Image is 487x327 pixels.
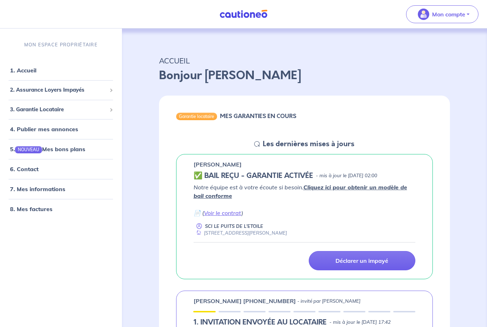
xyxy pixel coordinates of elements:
div: 2. Assurance Loyers Impayés [3,83,119,97]
span: 3. Garantie Locataire [10,105,107,113]
h5: Les dernières mises à jours [263,140,354,148]
div: [STREET_ADDRESS][PERSON_NAME] [194,230,287,236]
div: 1. Accueil [3,63,119,77]
div: Garantie locataire [176,113,217,120]
p: - invité par [PERSON_NAME] [297,298,360,305]
div: 8. Mes factures [3,202,119,216]
em: Notre équipe est à votre écoute si besoin. [194,184,407,199]
p: [PERSON_NAME] [PHONE_NUMBER] [194,297,296,305]
p: Déclarer un impayé [335,257,388,264]
div: 3. Garantie Locataire [3,102,119,116]
div: state: CONTRACT-VALIDATED, Context: IN-LANDLORD,IS-GL-CAUTION-IN-LANDLORD [194,172,416,180]
p: MON ESPACE PROPRIÉTAIRE [24,41,98,48]
p: Bonjour [PERSON_NAME] [159,67,450,84]
em: 📄 ( ) [194,209,243,216]
p: SCI LE PUITS DE L'ETOILE [205,223,263,230]
div: 7. Mes informations [3,182,119,196]
h6: MES GARANTIES EN COURS [220,113,296,119]
div: 4. Publier mes annonces [3,122,119,136]
p: ACCUEIL [159,54,450,67]
a: 7. Mes informations [10,185,65,193]
a: Déclarer un impayé [309,251,415,270]
div: 6. Contact [3,162,119,176]
a: 4. Publier mes annonces [10,126,78,133]
p: [PERSON_NAME] [194,160,242,169]
p: - mis à jour le [DATE] 02:00 [316,172,377,179]
button: illu_account_valid_menu.svgMon compte [406,5,478,23]
a: Cliquez ici pour obtenir un modèle de bail conforme [194,184,407,199]
h5: 1.︎ INVITATION ENVOYÉE AU LOCATAIRE [194,318,327,327]
div: 5.NOUVEAUMes bons plans [3,142,119,156]
p: Mon compte [432,10,465,19]
span: 2. Assurance Loyers Impayés [10,86,107,94]
h5: ✅ BAIL REÇU - GARANTIE ACTIVÉE [194,172,313,180]
a: Voir le contrat [204,209,241,216]
a: 8. Mes factures [10,205,52,213]
a: 6. Contact [10,165,39,173]
img: illu_account_valid_menu.svg [418,9,429,20]
img: Cautioneo [217,10,270,19]
a: 5.NOUVEAUMes bons plans [10,145,85,153]
p: - mis à jour le [DATE] 17:42 [329,319,391,326]
div: state: PENDING, Context: IN-LANDLORD [194,318,416,327]
a: 1. Accueil [10,67,36,74]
